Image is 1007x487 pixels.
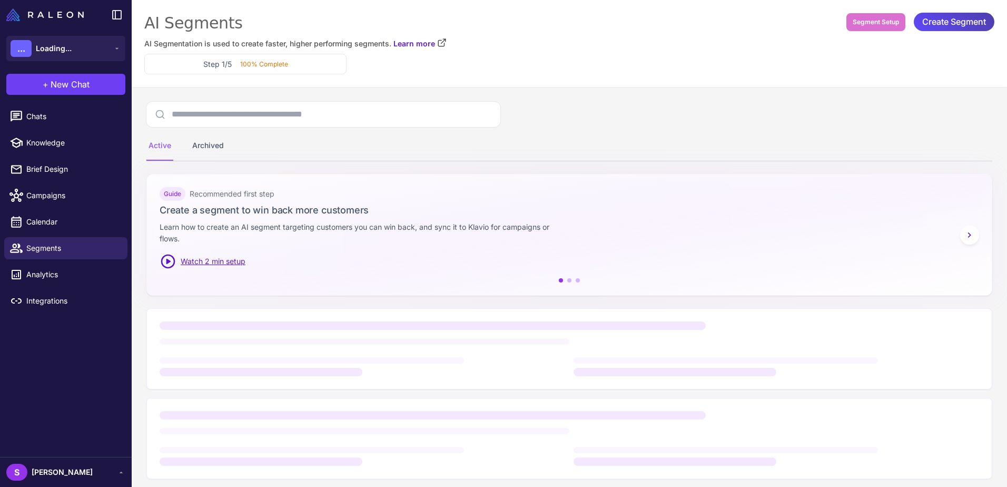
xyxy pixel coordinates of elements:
[6,74,125,95] button: +New Chat
[4,184,127,207] a: Campaigns
[922,13,986,31] span: Create Segment
[4,105,127,128] a: Chats
[160,221,564,245] p: Learn how to create an AI segment targeting customers you can win back, and sync it to Klavio for...
[43,78,48,91] span: +
[160,187,185,201] div: Guide
[146,131,173,161] div: Active
[4,158,127,180] a: Brief Design
[26,269,119,280] span: Analytics
[11,40,32,57] div: ...
[190,188,274,200] span: Recommended first step
[26,111,119,122] span: Chats
[181,256,245,267] span: Watch 2 min setup
[6,464,27,481] div: S
[144,13,994,34] div: AI Segments
[4,237,127,259] a: Segments
[4,132,127,154] a: Knowledge
[26,163,119,175] span: Brief Design
[4,264,127,286] a: Analytics
[4,290,127,312] a: Integrations
[853,17,899,27] span: Segment Setup
[36,43,72,54] span: Loading...
[6,8,84,21] img: Raleon Logo
[4,211,127,233] a: Calendar
[26,190,119,201] span: Campaigns
[26,137,119,149] span: Knowledge
[203,59,232,70] h3: Step 1/5
[144,38,391,50] span: AI Segmentation is used to create faster, higher performing segments.
[26,216,119,228] span: Calendar
[846,13,905,31] button: Segment Setup
[190,131,226,161] div: Archived
[240,60,288,69] p: 100% Complete
[26,295,119,307] span: Integrations
[6,8,88,21] a: Raleon Logo
[160,203,979,217] h3: Create a segment to win back more customers
[393,38,447,50] a: Learn more
[32,466,93,478] span: [PERSON_NAME]
[51,78,90,91] span: New Chat
[6,36,125,61] button: ...Loading...
[26,242,119,254] span: Segments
